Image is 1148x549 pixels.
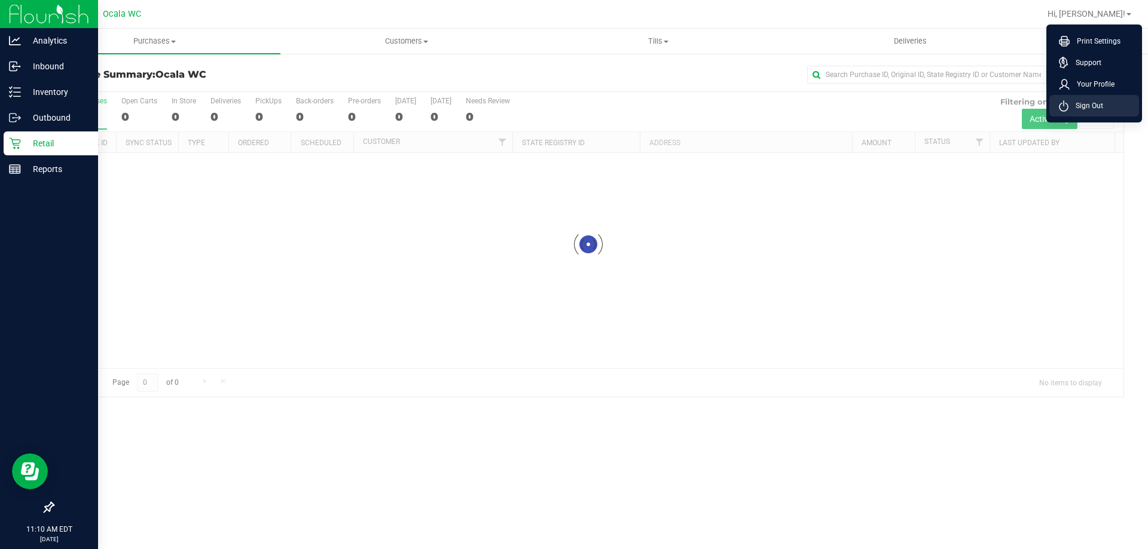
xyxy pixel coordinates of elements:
[53,69,410,80] h3: Purchase Summary:
[784,29,1036,54] a: Deliveries
[21,111,93,125] p: Outbound
[12,453,48,489] iframe: Resource center
[9,137,21,149] inline-svg: Retail
[1049,95,1139,116] li: Sign Out
[9,35,21,47] inline-svg: Analytics
[807,66,1046,84] input: Search Purchase ID, Original ID, State Registry ID or Customer Name...
[9,163,21,175] inline-svg: Reports
[21,162,93,176] p: Reports
[9,112,21,124] inline-svg: Outbound
[1068,100,1103,112] span: Sign Out
[1070,35,1120,47] span: Print Settings
[878,36,943,47] span: Deliveries
[281,36,532,47] span: Customers
[280,29,532,54] a: Customers
[21,59,93,73] p: Inbound
[533,36,783,47] span: Tills
[9,60,21,72] inline-svg: Inbound
[1059,57,1134,69] a: Support
[29,29,280,54] a: Purchases
[29,36,280,47] span: Purchases
[21,85,93,99] p: Inventory
[155,69,206,80] span: Ocala WC
[21,33,93,48] p: Analytics
[5,535,93,544] p: [DATE]
[1048,9,1125,19] span: Hi, [PERSON_NAME]!
[103,9,141,19] span: Ocala WC
[9,86,21,98] inline-svg: Inventory
[5,524,93,535] p: 11:10 AM EDT
[1068,57,1101,69] span: Support
[21,136,93,151] p: Retail
[1070,78,1115,90] span: Your Profile
[532,29,784,54] a: Tills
